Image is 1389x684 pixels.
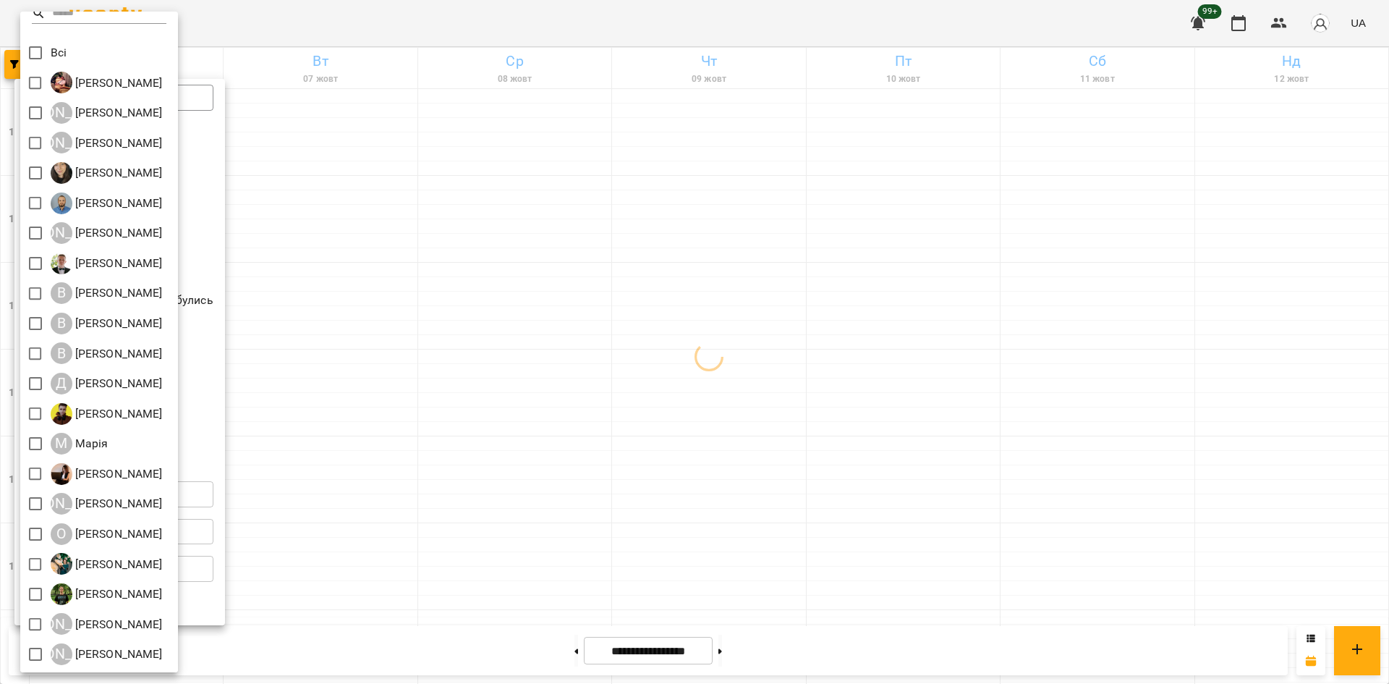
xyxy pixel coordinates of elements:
p: [PERSON_NAME] [72,75,163,92]
p: [PERSON_NAME] [72,195,163,212]
div: О [51,523,72,545]
div: Марія [51,433,109,455]
a: В [PERSON_NAME] [51,282,163,304]
p: [PERSON_NAME] [72,586,163,603]
a: В [PERSON_NAME] [51,313,163,334]
p: [PERSON_NAME] [72,315,163,332]
div: Ярослав Пташинський [51,643,163,665]
p: [PERSON_NAME] [72,255,163,272]
a: А [PERSON_NAME] [51,193,163,214]
p: [PERSON_NAME] [72,525,163,543]
a: Д [PERSON_NAME] [51,403,163,425]
div: [PERSON_NAME] [51,493,72,515]
a: Р [PERSON_NAME] [51,583,163,605]
a: В [PERSON_NAME] [51,253,163,274]
div: Д [51,373,72,394]
a: М Марія [51,433,109,455]
p: [PERSON_NAME] [72,164,163,182]
p: Всі [51,44,67,62]
img: І [51,72,72,93]
a: Д [PERSON_NAME] [51,373,163,394]
img: В [51,253,72,274]
p: [PERSON_NAME] [72,646,163,663]
div: В [51,282,72,304]
div: Денис Пущало [51,403,163,425]
p: [PERSON_NAME] [72,284,163,302]
p: [PERSON_NAME] [72,135,163,152]
a: А [PERSON_NAME] [51,162,163,184]
div: [PERSON_NAME] [51,222,72,244]
div: Денис Замрій [51,373,163,394]
a: І [PERSON_NAME] [51,72,163,93]
p: [PERSON_NAME] [72,104,163,122]
img: А [51,193,72,214]
img: Н [51,463,72,485]
p: [PERSON_NAME] [72,495,163,512]
div: Владислав Границький [51,282,163,304]
a: О [PERSON_NAME] [51,553,163,575]
a: [PERSON_NAME] [PERSON_NAME] [51,102,163,124]
a: [PERSON_NAME] [PERSON_NAME] [51,132,163,153]
img: О [51,553,72,575]
p: [PERSON_NAME] [72,375,163,392]
p: [PERSON_NAME] [72,465,163,483]
div: [PERSON_NAME] [51,643,72,665]
div: [PERSON_NAME] [51,102,72,124]
div: Анастасія Герус [51,162,163,184]
div: [PERSON_NAME] [51,613,72,635]
p: [PERSON_NAME] [72,556,163,573]
div: Оксана Кочанова [51,523,163,545]
img: Д [51,403,72,425]
a: [PERSON_NAME] [PERSON_NAME] [51,222,163,244]
div: [PERSON_NAME] [51,132,72,153]
p: [PERSON_NAME] [72,224,163,242]
div: Ольга Мизюк [51,553,163,575]
div: М [51,433,72,455]
div: В [51,313,72,334]
div: Надія Шрай [51,463,163,485]
p: [PERSON_NAME] [72,616,163,633]
a: [PERSON_NAME] [PERSON_NAME] [51,643,163,665]
div: Антон Костюк [51,193,163,214]
div: Віталій Кадуха [51,342,163,364]
div: Аліна Москаленко [51,132,163,153]
div: Юрій Шпак [51,613,163,635]
p: [PERSON_NAME] [72,345,163,363]
div: Альберт Волков [51,102,163,124]
div: Роман Ованенко [51,583,163,605]
div: В [51,342,72,364]
a: Н [PERSON_NAME] [51,463,163,485]
a: О [PERSON_NAME] [51,523,163,545]
div: Володимир Ярошинський [51,313,163,334]
div: Вадим Моргун [51,253,163,274]
img: А [51,162,72,184]
a: В [PERSON_NAME] [51,342,163,364]
div: Артем Кот [51,222,163,244]
div: Ілля Петруша [51,72,163,93]
p: [PERSON_NAME] [72,405,163,423]
div: Ніна Марчук [51,493,163,515]
a: [PERSON_NAME] [PERSON_NAME] [51,613,163,635]
p: Марія [72,435,109,452]
img: Р [51,583,72,605]
a: [PERSON_NAME] [PERSON_NAME] [51,493,163,515]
